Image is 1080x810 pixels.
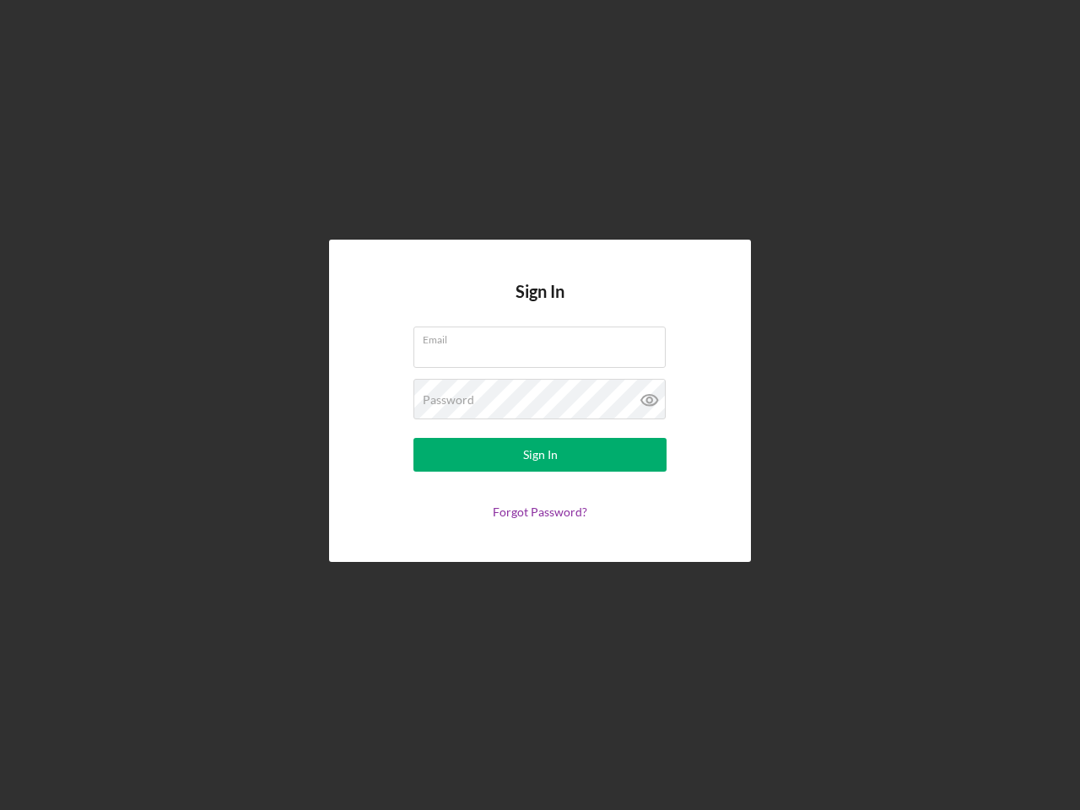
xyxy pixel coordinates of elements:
label: Password [423,393,474,407]
h4: Sign In [516,282,564,327]
button: Sign In [413,438,667,472]
label: Email [423,327,666,346]
div: Sign In [523,438,558,472]
a: Forgot Password? [493,505,587,519]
